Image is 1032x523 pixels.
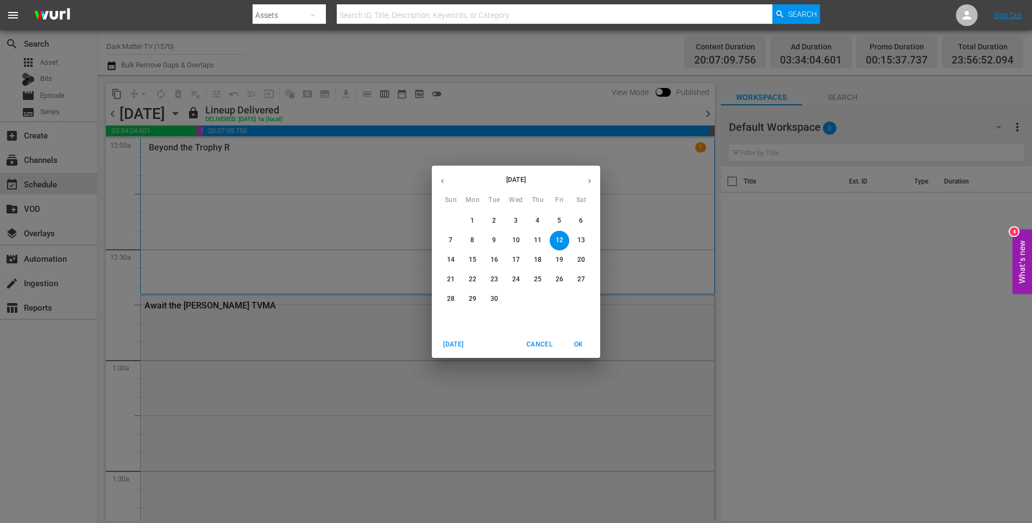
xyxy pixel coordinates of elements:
[26,3,78,28] img: ans4CAIJ8jUAAAAAAAAAAAAAAAAAAAAAAAAgQb4GAAAAAAAAAAAAAAAAAAAAAAAAJMjXAAAAAAAAAAAAAAAAAAAAAAAAgAT5G...
[550,250,569,270] button: 19
[550,231,569,250] button: 12
[512,255,520,264] p: 17
[577,236,585,245] p: 13
[534,275,542,284] p: 25
[490,294,498,304] p: 30
[506,211,526,231] button: 3
[441,289,461,309] button: 28
[441,231,461,250] button: 7
[469,255,476,264] p: 15
[534,236,542,245] p: 11
[512,236,520,245] p: 10
[463,195,482,206] span: Mon
[528,195,548,206] span: Thu
[484,289,504,309] button: 30
[463,270,482,289] button: 22
[506,195,526,206] span: Wed
[579,216,583,225] p: 6
[469,294,476,304] p: 29
[565,339,591,350] span: OK
[7,9,20,22] span: menu
[577,255,585,264] p: 20
[550,195,569,206] span: Fri
[506,231,526,250] button: 10
[571,270,591,289] button: 27
[993,11,1022,20] a: Sign Out
[506,250,526,270] button: 17
[528,270,548,289] button: 25
[441,250,461,270] button: 14
[463,211,482,231] button: 1
[556,255,563,264] p: 19
[536,216,539,225] p: 4
[484,270,504,289] button: 23
[436,336,471,354] button: [DATE]
[514,216,518,225] p: 3
[571,195,591,206] span: Sat
[577,275,585,284] p: 27
[1010,227,1018,236] div: 4
[528,231,548,250] button: 11
[463,289,482,309] button: 29
[441,339,467,350] span: [DATE]
[557,216,561,225] p: 5
[526,339,552,350] span: Cancel
[469,275,476,284] p: 22
[470,236,474,245] p: 8
[484,250,504,270] button: 16
[447,275,455,284] p: 21
[492,236,496,245] p: 9
[453,175,579,185] p: [DATE]
[441,270,461,289] button: 21
[484,195,504,206] span: Tue
[556,275,563,284] p: 26
[490,255,498,264] p: 16
[490,275,498,284] p: 23
[492,216,496,225] p: 2
[528,250,548,270] button: 18
[506,270,526,289] button: 24
[528,211,548,231] button: 4
[512,275,520,284] p: 24
[441,195,461,206] span: Sun
[571,231,591,250] button: 13
[449,236,452,245] p: 7
[556,236,563,245] p: 12
[463,231,482,250] button: 8
[463,250,482,270] button: 15
[561,336,596,354] button: OK
[550,211,569,231] button: 5
[788,4,817,24] span: Search
[522,336,557,354] button: Cancel
[534,255,542,264] p: 18
[571,211,591,231] button: 6
[447,255,455,264] p: 14
[1012,229,1032,294] button: Open Feedback Widget
[550,270,569,289] button: 26
[484,211,504,231] button: 2
[470,216,474,225] p: 1
[447,294,455,304] p: 28
[571,250,591,270] button: 20
[484,231,504,250] button: 9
